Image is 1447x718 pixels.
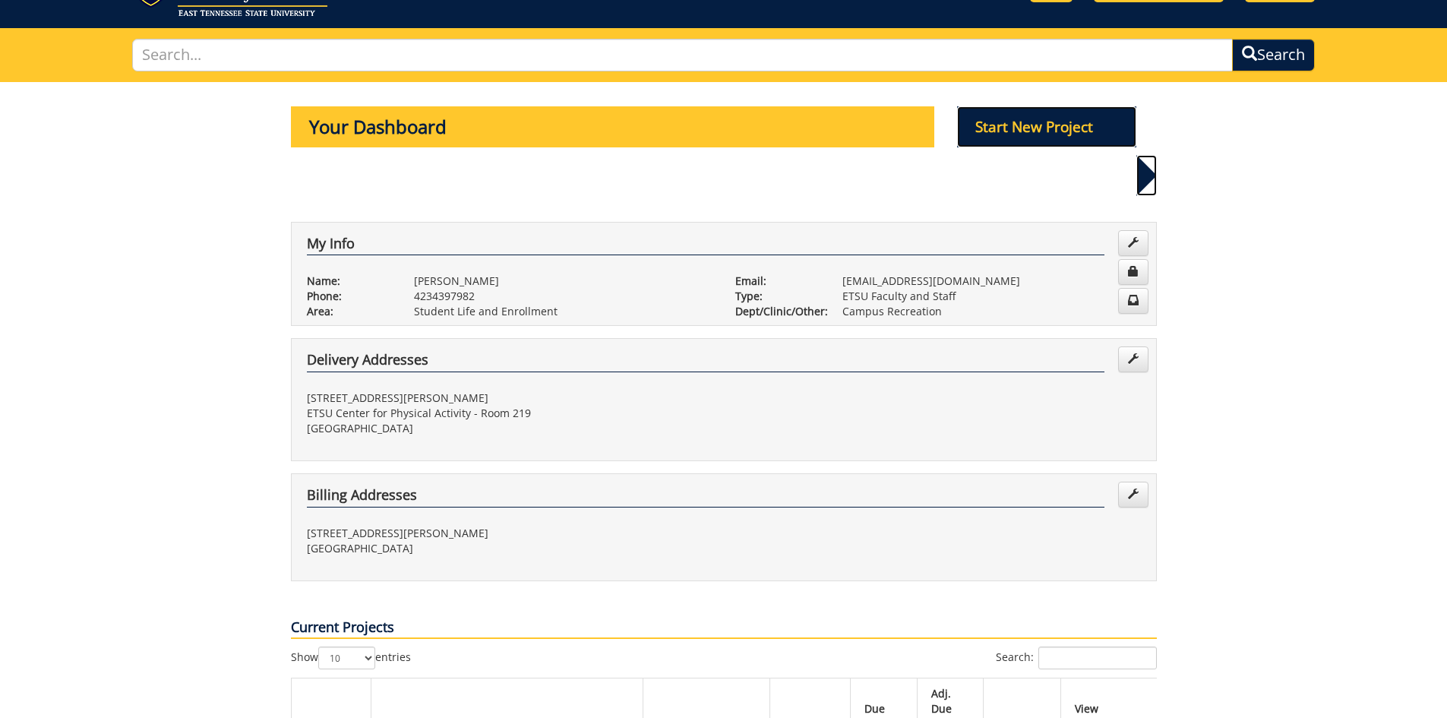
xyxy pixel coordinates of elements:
[1038,647,1157,669] input: Search:
[735,274,820,289] p: Email:
[307,274,391,289] p: Name:
[291,106,935,147] p: Your Dashboard
[1118,230,1148,256] a: Edit Info
[291,618,1157,639] p: Current Projects
[1118,259,1148,285] a: Change Password
[1118,346,1148,372] a: Edit Addresses
[307,406,712,421] p: ETSU Center for Physical Activity - Room 219
[842,289,1141,304] p: ETSU Faculty and Staff
[957,106,1136,147] p: Start New Project
[1118,288,1148,314] a: Change Communication Preferences
[957,121,1136,135] a: Start New Project
[1232,39,1315,71] button: Search
[842,274,1141,289] p: [EMAIL_ADDRESS][DOMAIN_NAME]
[132,39,1234,71] input: Search...
[318,647,375,669] select: Showentries
[307,289,391,304] p: Phone:
[307,391,712,406] p: [STREET_ADDRESS][PERSON_NAME]
[307,488,1104,508] h4: Billing Addresses
[307,304,391,319] p: Area:
[307,526,712,541] p: [STREET_ADDRESS][PERSON_NAME]
[307,541,712,556] p: [GEOGRAPHIC_DATA]
[996,647,1157,669] label: Search:
[414,289,712,304] p: 4234397982
[291,647,411,669] label: Show entries
[414,274,712,289] p: [PERSON_NAME]
[307,353,1104,372] h4: Delivery Addresses
[307,236,1104,256] h4: My Info
[414,304,712,319] p: Student Life and Enrollment
[735,304,820,319] p: Dept/Clinic/Other:
[307,421,712,436] p: [GEOGRAPHIC_DATA]
[735,289,820,304] p: Type:
[1118,482,1148,508] a: Edit Addresses
[842,304,1141,319] p: Campus Recreation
